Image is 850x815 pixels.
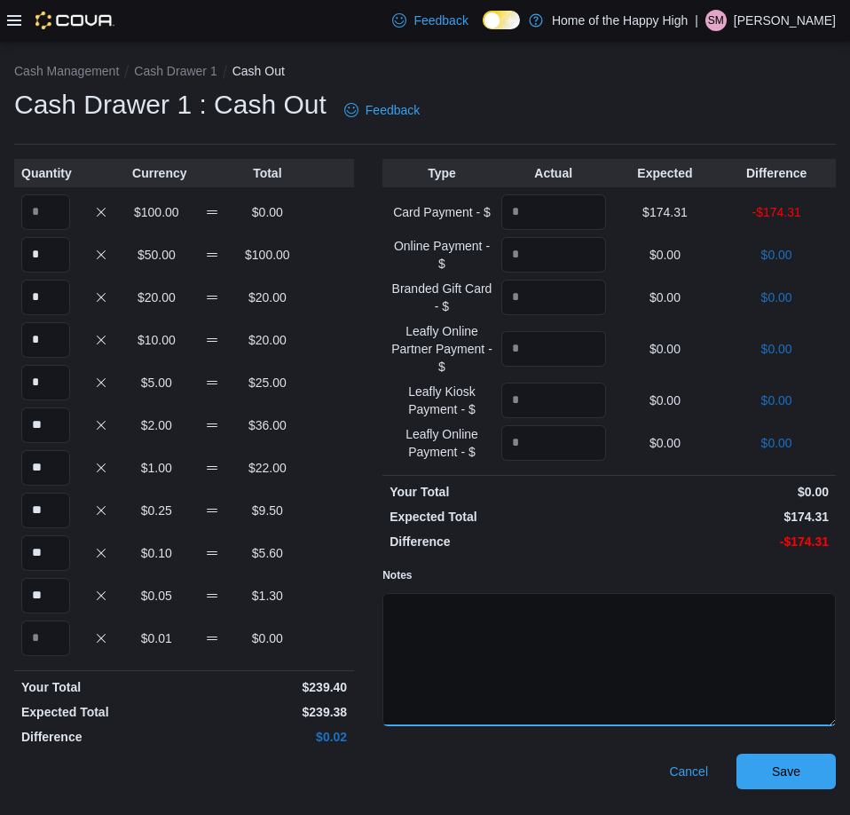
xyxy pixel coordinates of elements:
[232,64,285,78] button: Cash Out
[132,544,181,562] p: $0.10
[132,459,181,477] p: $1.00
[613,246,718,264] p: $0.00
[390,164,494,182] p: Type
[243,544,292,562] p: $5.60
[501,280,606,315] input: Quantity
[613,164,718,182] p: Expected
[613,434,718,452] p: $0.00
[243,164,292,182] p: Total
[501,164,606,182] p: Actual
[390,280,494,315] p: Branded Gift Card - $
[21,621,70,656] input: Quantity
[724,203,829,221] p: -$174.31
[366,101,420,119] span: Feedback
[390,533,605,550] p: Difference
[21,678,181,696] p: Your Total
[21,194,70,230] input: Quantity
[724,289,829,306] p: $0.00
[243,629,292,647] p: $0.00
[613,203,718,221] p: $174.31
[613,340,718,358] p: $0.00
[243,587,292,605] p: $1.30
[613,392,718,409] p: $0.00
[724,164,829,182] p: Difference
[21,280,70,315] input: Quantity
[21,322,70,358] input: Quantity
[501,237,606,273] input: Quantity
[382,568,412,582] label: Notes
[132,203,181,221] p: $100.00
[501,425,606,461] input: Quantity
[724,434,829,452] p: $0.00
[724,392,829,409] p: $0.00
[188,703,348,721] p: $239.38
[132,502,181,519] p: $0.25
[390,483,605,501] p: Your Total
[501,331,606,367] input: Quantity
[243,416,292,434] p: $36.00
[21,535,70,571] input: Quantity
[483,11,520,29] input: Dark Mode
[132,374,181,392] p: $5.00
[132,416,181,434] p: $2.00
[669,763,708,780] span: Cancel
[21,450,70,486] input: Quantity
[134,64,216,78] button: Cash Drawer 1
[705,10,727,31] div: Seth MacDonald
[708,10,724,31] span: SM
[21,365,70,400] input: Quantity
[35,12,114,29] img: Cova
[390,425,494,461] p: Leafly Online Payment - $
[132,164,181,182] p: Currency
[695,10,698,31] p: |
[243,289,292,306] p: $20.00
[413,12,468,29] span: Feedback
[132,246,181,264] p: $50.00
[243,459,292,477] p: $22.00
[21,728,181,746] p: Difference
[501,383,606,418] input: Quantity
[613,289,718,306] p: $0.00
[243,203,292,221] p: $0.00
[21,578,70,613] input: Quantity
[132,289,181,306] p: $20.00
[613,483,829,501] p: $0.00
[243,246,292,264] p: $100.00
[613,533,829,550] p: -$174.31
[21,407,70,443] input: Quantity
[736,754,836,789] button: Save
[243,502,292,519] p: $9.50
[724,340,829,358] p: $0.00
[132,629,181,647] p: $0.01
[243,374,292,392] p: $25.00
[390,383,494,418] p: Leafly Kiosk Payment - $
[390,508,605,526] p: Expected Total
[613,508,829,526] p: $174.31
[734,10,836,31] p: [PERSON_NAME]
[188,728,348,746] p: $0.02
[14,62,836,83] nav: An example of EuiBreadcrumbs
[132,331,181,349] p: $10.00
[14,64,119,78] button: Cash Management
[772,763,800,780] span: Save
[501,194,606,230] input: Quantity
[724,246,829,264] p: $0.00
[390,237,494,273] p: Online Payment - $
[385,3,475,38] a: Feedback
[14,87,327,123] h1: Cash Drawer 1 : Cash Out
[337,92,427,128] a: Feedback
[483,29,484,30] span: Dark Mode
[662,754,715,789] button: Cancel
[21,703,181,721] p: Expected Total
[21,237,70,273] input: Quantity
[390,203,494,221] p: Card Payment - $
[21,164,70,182] p: Quantity
[243,331,292,349] p: $20.00
[21,493,70,528] input: Quantity
[390,322,494,376] p: Leafly Online Partner Payment - $
[188,678,348,696] p: $239.40
[132,587,181,605] p: $0.05
[552,10,688,31] p: Home of the Happy High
